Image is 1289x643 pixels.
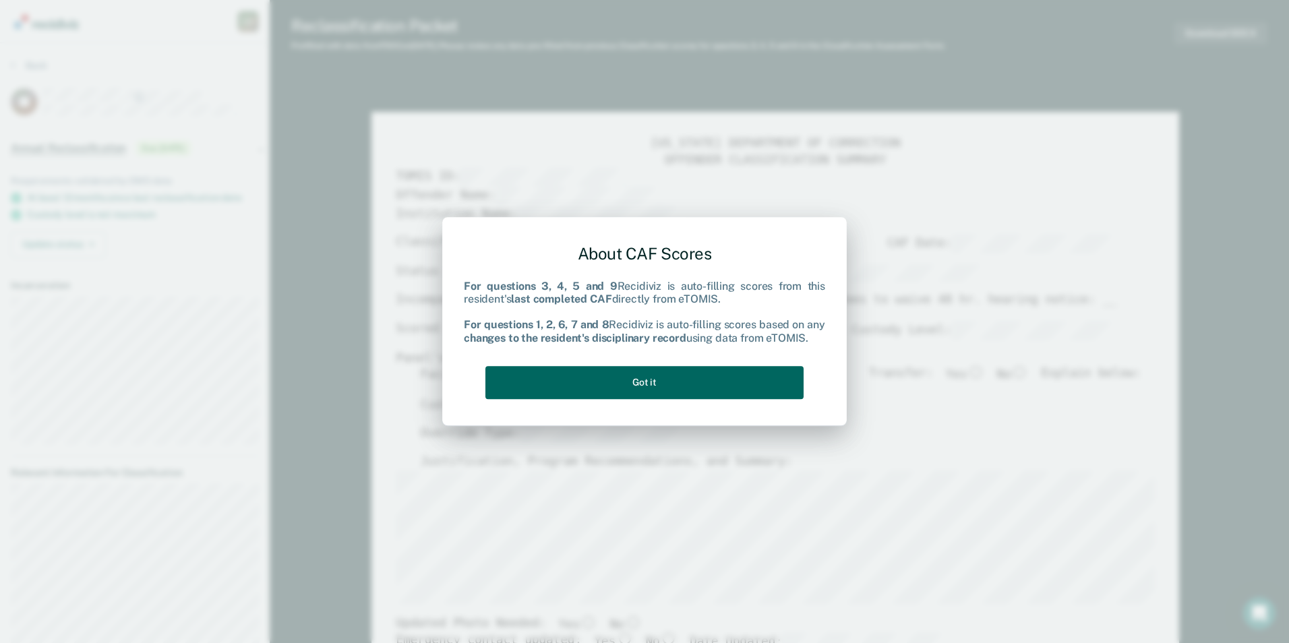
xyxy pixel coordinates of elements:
b: For questions 1, 2, 6, 7 and 8 [464,319,609,332]
div: About CAF Scores [464,233,825,274]
button: Got it [485,366,804,399]
b: changes to the resident's disciplinary record [464,332,686,344]
b: last completed CAF [511,293,611,305]
div: Recidiviz is auto-filling scores from this resident's directly from eTOMIS. Recidiviz is auto-fil... [464,280,825,344]
b: For questions 3, 4, 5 and 9 [464,280,618,293]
